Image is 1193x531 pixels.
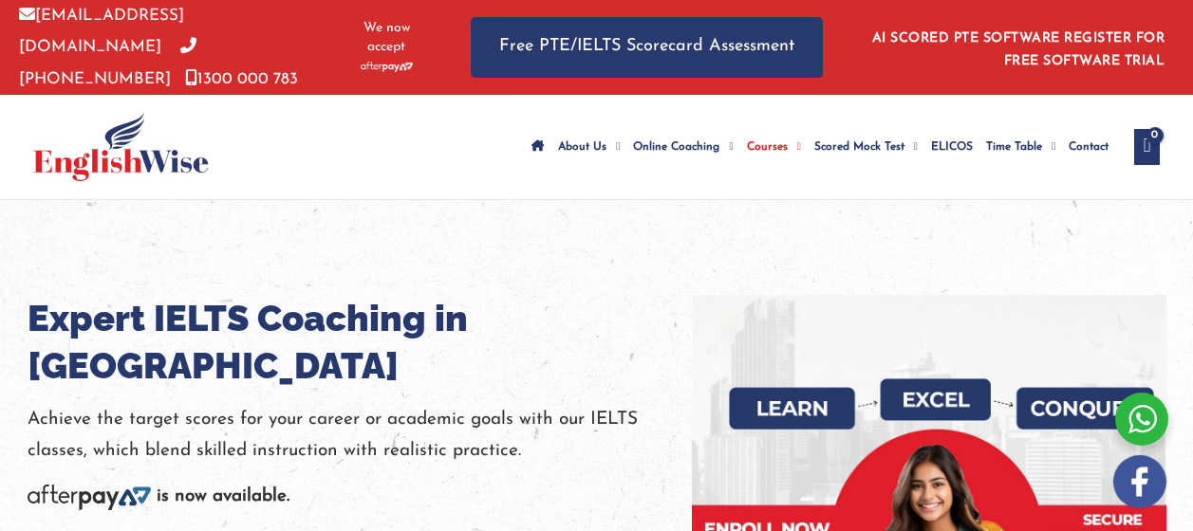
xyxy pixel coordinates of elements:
h1: Expert IELTS Coaching in [GEOGRAPHIC_DATA] [28,295,692,390]
a: CoursesMenu Toggle [740,114,808,180]
a: [PHONE_NUMBER] [19,39,196,86]
span: Menu Toggle [1042,114,1055,180]
span: We now accept [350,19,423,57]
span: Menu Toggle [904,114,918,180]
img: white-facebook.png [1113,455,1166,508]
a: Online CoachingMenu Toggle [626,114,739,180]
nav: Site Navigation: Main Menu [525,114,1115,180]
a: View Shopping Cart, empty [1134,129,1160,165]
span: Scored Mock Test [814,114,904,180]
a: 1300 000 783 [185,71,298,87]
span: Menu Toggle [606,114,620,180]
b: is now available. [157,487,289,505]
aside: Header Widget 1 [861,16,1174,78]
a: Contact [1062,114,1115,180]
span: Contact [1069,114,1109,180]
img: Afterpay-Logo [361,62,413,72]
img: Afterpay-Logo [28,485,151,510]
a: AI SCORED PTE SOFTWARE REGISTER FOR FREE SOFTWARE TRIAL [872,31,1165,68]
span: About Us [558,114,606,180]
p: Achieve the target scores for your career or academic goals with our IELTS classes, which blend s... [28,404,692,467]
a: [EMAIL_ADDRESS][DOMAIN_NAME] [19,8,184,55]
a: About UsMenu Toggle [551,114,626,180]
img: cropped-ew-logo [33,113,209,181]
span: Online Coaching [633,114,719,180]
span: Menu Toggle [788,114,801,180]
span: Menu Toggle [719,114,733,180]
span: Courses [747,114,788,180]
a: Free PTE/IELTS Scorecard Assessment [471,17,823,77]
a: ELICOS [924,114,979,180]
span: ELICOS [931,114,973,180]
a: Scored Mock TestMenu Toggle [808,114,924,180]
span: Time Table [986,114,1042,180]
a: Time TableMenu Toggle [979,114,1062,180]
